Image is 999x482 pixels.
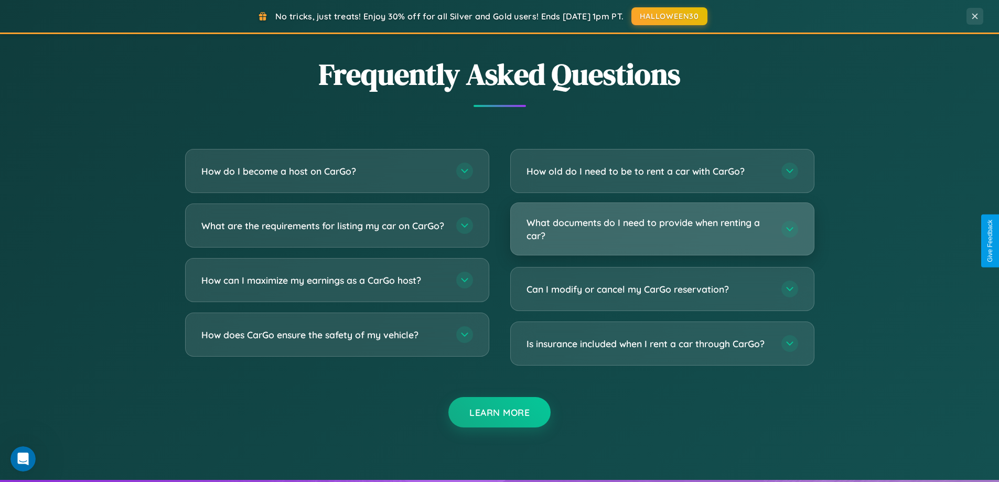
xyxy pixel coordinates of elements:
[10,446,36,472] iframe: Intercom live chat
[201,219,446,232] h3: What are the requirements for listing my car on CarGo?
[527,165,771,178] h3: How old do I need to be to rent a car with CarGo?
[448,397,551,427] button: Learn More
[201,328,446,341] h3: How does CarGo ensure the safety of my vehicle?
[527,216,771,242] h3: What documents do I need to provide when renting a car?
[527,337,771,350] h3: Is insurance included when I rent a car through CarGo?
[631,7,707,25] button: HALLOWEEN30
[201,165,446,178] h3: How do I become a host on CarGo?
[527,283,771,296] h3: Can I modify or cancel my CarGo reservation?
[201,274,446,287] h3: How can I maximize my earnings as a CarGo host?
[986,220,994,262] div: Give Feedback
[275,11,624,22] span: No tricks, just treats! Enjoy 30% off for all Silver and Gold users! Ends [DATE] 1pm PT.
[185,54,814,94] h2: Frequently Asked Questions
